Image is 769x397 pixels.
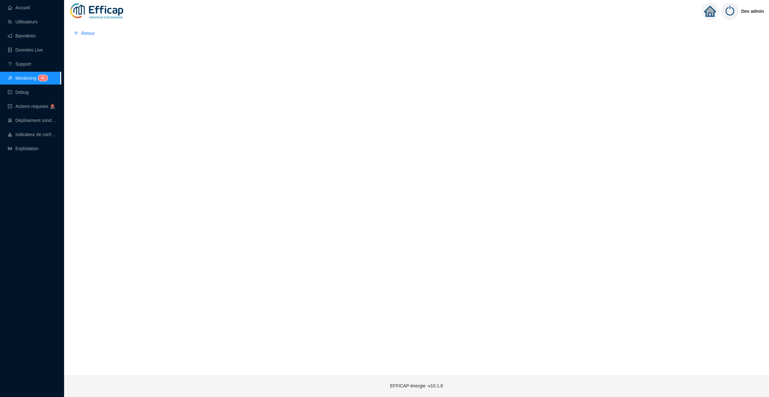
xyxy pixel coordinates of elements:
[741,1,764,21] span: Dev admin
[721,3,739,20] img: power
[43,76,45,80] span: 2
[8,5,30,10] a: homeAccueil
[8,61,31,67] a: questionSupport
[74,31,79,35] span: arrow-left
[8,104,12,109] span: check-square
[8,19,37,24] a: teamUtilisateurs
[8,47,43,53] a: databaseDonnées Live
[8,132,56,137] a: heat-mapIndicateur de confort
[41,76,43,80] span: 4
[8,76,46,81] a: monitorMonitoring42
[8,146,38,151] a: slidersExploitation
[8,118,56,123] a: clusterDéploiement sondes
[69,28,100,38] button: Retour
[15,104,55,109] span: Actions requises 🚨
[390,383,443,388] span: EFFICAP-énergie - v10.1.8
[8,90,29,95] a: codeDebug
[8,33,36,38] a: notificationBannières
[81,30,95,37] span: Retour
[38,75,47,81] sup: 42
[704,5,716,17] span: home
